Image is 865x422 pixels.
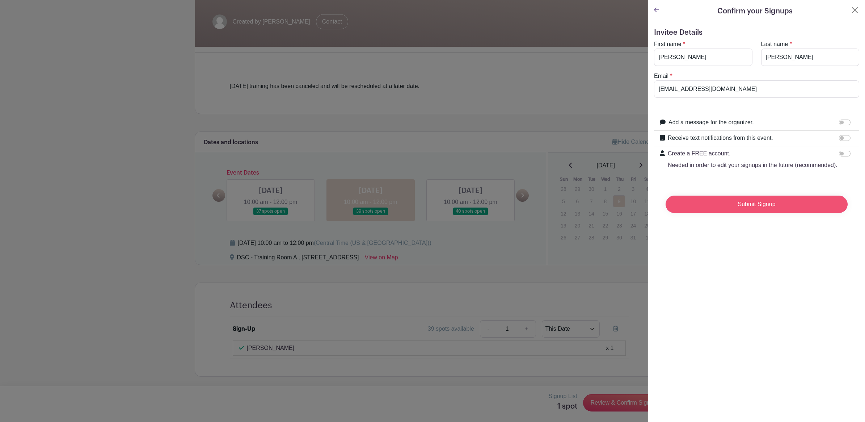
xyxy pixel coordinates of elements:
label: Last name [761,40,788,49]
button: Close [851,6,859,14]
p: Create a FREE account. [668,149,837,158]
label: Receive text notifications from this event. [668,134,773,142]
label: Add a message for the organizer. [668,118,754,127]
label: First name [654,40,682,49]
p: Needed in order to edit your signups in the future (recommended). [668,161,837,170]
input: Submit Signup [666,196,848,213]
label: Email [654,72,668,80]
h5: Invitee Details [654,28,859,37]
h5: Confirm your Signups [717,6,793,17]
